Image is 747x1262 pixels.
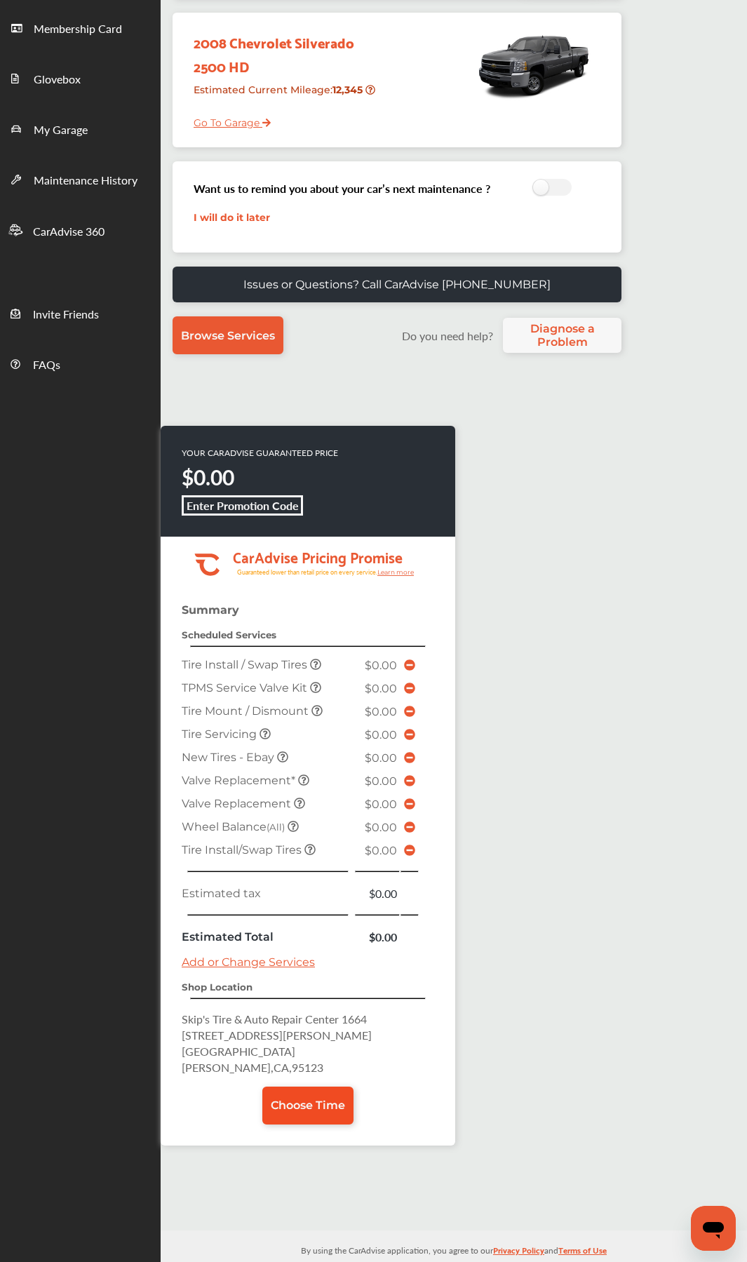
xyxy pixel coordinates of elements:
[34,20,122,39] span: Membership Card
[182,774,298,787] span: Valve Replacement*
[237,568,377,577] tspan: Guaranteed lower than retail price on every service.
[395,328,499,344] label: Do you need help?
[510,322,614,349] span: Diagnose a Problem
[354,882,401,905] td: $0.00
[161,1242,747,1257] p: By using the CarAdvise application, you agree to our and
[183,106,271,133] a: Go To Garage
[262,1087,354,1125] a: Choose Time
[182,751,277,764] span: New Tires - Ebay
[182,1043,323,1075] span: [GEOGRAPHIC_DATA][PERSON_NAME] , CA , 95123
[182,727,260,741] span: Tire Servicing
[182,462,234,492] strong: $0.00
[365,751,397,765] span: $0.00
[182,797,294,810] span: Valve Replacement
[182,704,311,718] span: Tire Mount / Dismount
[182,603,239,617] strong: Summary
[173,316,283,354] a: Browse Services
[365,728,397,741] span: $0.00
[34,172,137,190] span: Maintenance History
[34,71,81,89] span: Glovebox
[182,955,315,969] a: Add or Change Services
[233,544,403,569] tspan: CarAdvise Pricing Promise
[354,925,401,948] td: $0.00
[365,821,397,834] span: $0.00
[183,20,389,78] div: 2008 Chevrolet Silverado 2500 HD
[365,705,397,718] span: $0.00
[182,820,288,833] span: Wheel Balance
[267,821,285,833] small: (All)
[173,267,621,302] a: Issues or Questions? Call CarAdvise [PHONE_NUMBER]
[271,1099,345,1112] span: Choose Time
[332,83,365,96] strong: 12,345
[377,568,415,576] tspan: Learn more
[1,103,160,154] a: My Garage
[691,1206,736,1251] iframe: Button to launch messaging window
[365,798,397,811] span: $0.00
[1,2,160,53] a: Membership Card
[365,844,397,857] span: $0.00
[33,223,105,241] span: CarAdvise 360
[182,1027,372,1043] span: [STREET_ADDRESS][PERSON_NAME]
[194,211,270,224] a: I will do it later
[182,447,338,459] p: YOUR CARADVISE GUARANTEED PRICE
[178,882,354,905] td: Estimated tax
[181,329,275,342] span: Browse Services
[503,318,621,353] a: Diagnose a Problem
[365,774,397,788] span: $0.00
[178,925,354,948] td: Estimated Total
[1,53,160,103] a: Glovebox
[474,20,593,111] img: mobile_4536_st0640_046.jpg
[182,843,304,857] span: Tire Install/Swap Tires
[194,180,490,196] h3: Want us to remind you about your car’s next maintenance ?
[187,497,299,513] b: Enter Promotion Code
[182,981,253,993] strong: Shop Location
[243,278,551,291] p: Issues or Questions? Call CarAdvise [PHONE_NUMBER]
[182,1011,367,1027] span: Skip's Tire & Auto Repair Center 1664
[182,681,310,694] span: TPMS Service Valve Kit
[33,306,99,324] span: Invite Friends
[34,121,88,140] span: My Garage
[1,154,160,204] a: Maintenance History
[365,682,397,695] span: $0.00
[33,356,60,375] span: FAQs
[183,78,389,114] div: Estimated Current Mileage :
[182,629,276,640] strong: Scheduled Services
[365,659,397,672] span: $0.00
[182,658,310,671] span: Tire Install / Swap Tires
